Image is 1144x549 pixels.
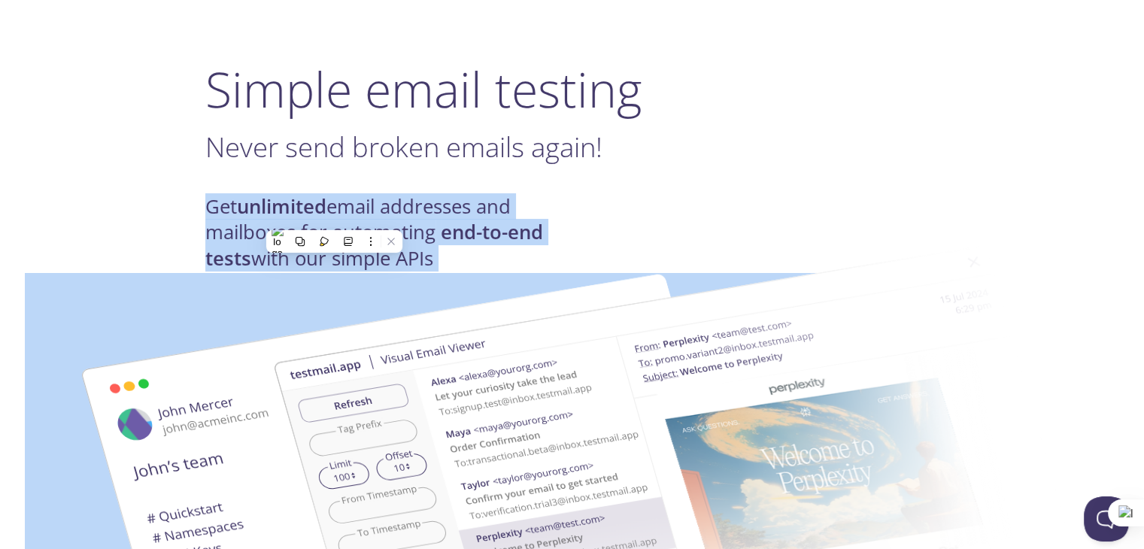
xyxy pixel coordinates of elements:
strong: unlimited [237,193,326,220]
strong: end-to-end tests [205,219,543,271]
span: Never send broken emails again! [205,128,602,165]
h1: Simple email testing [205,60,939,118]
h4: Get email addresses and mailboxes for automating with our simple APIs [205,194,572,271]
iframe: Help Scout Beacon - Open [1084,496,1129,541]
